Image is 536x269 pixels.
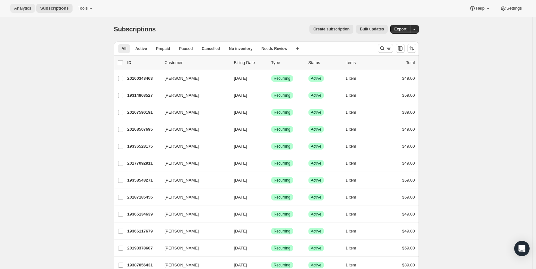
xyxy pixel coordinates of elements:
[165,245,199,251] span: [PERSON_NAME]
[476,6,484,11] span: Help
[402,229,415,233] span: $49.00
[165,109,199,116] span: [PERSON_NAME]
[127,142,415,151] div: 19336528175[PERSON_NAME][DATE]SuccessRecurringSuccessActive1 item$49.00
[396,44,405,53] button: Customize table column order and visibility
[127,60,415,66] div: IDCustomerBilling DateTypeStatusItemsTotal
[346,159,363,168] button: 1 item
[234,246,247,250] span: [DATE]
[311,76,322,81] span: Active
[161,158,225,168] button: [PERSON_NAME]
[394,27,406,32] span: Export
[127,109,160,116] p: 20167590191
[274,195,290,200] span: Recurring
[274,229,290,234] span: Recurring
[165,92,199,99] span: [PERSON_NAME]
[127,108,415,117] div: 20167590191[PERSON_NAME][DATE]SuccessRecurringSuccessActive1 item$39.00
[402,263,415,267] span: $39.00
[165,211,199,217] span: [PERSON_NAME]
[274,93,290,98] span: Recurring
[234,110,247,115] span: [DATE]
[229,46,252,51] span: No inventory
[165,160,199,167] span: [PERSON_NAME]
[234,144,247,149] span: [DATE]
[114,26,156,33] span: Subscriptions
[402,195,415,200] span: $59.00
[309,25,353,34] button: Create subscription
[311,212,322,217] span: Active
[161,124,225,134] button: [PERSON_NAME]
[346,93,356,98] span: 1 item
[161,192,225,202] button: [PERSON_NAME]
[127,125,415,134] div: 20168507695[PERSON_NAME][DATE]SuccessRecurringSuccessActive1 item$49.00
[346,195,356,200] span: 1 item
[311,93,322,98] span: Active
[402,246,415,250] span: $59.00
[271,60,303,66] div: Type
[402,93,415,98] span: $59.00
[127,210,415,219] div: 19365134639[PERSON_NAME][DATE]SuccessRecurringSuccessActive1 item$49.00
[346,142,363,151] button: 1 item
[161,141,225,151] button: [PERSON_NAME]
[402,144,415,149] span: $49.00
[127,245,160,251] p: 20193378607
[165,262,199,268] span: [PERSON_NAME]
[234,127,247,132] span: [DATE]
[165,177,199,183] span: [PERSON_NAME]
[311,178,322,183] span: Active
[346,212,356,217] span: 1 item
[122,46,126,51] span: All
[127,92,160,99] p: 19314868527
[402,212,415,216] span: $49.00
[346,229,356,234] span: 1 item
[402,127,415,132] span: $49.00
[40,6,69,11] span: Subscriptions
[165,194,199,200] span: [PERSON_NAME]
[127,143,160,150] p: 19336528175
[127,159,415,168] div: 20177092911[PERSON_NAME][DATE]SuccessRecurringSuccessActive1 item$49.00
[311,195,322,200] span: Active
[127,228,160,234] p: 19366117679
[165,60,229,66] p: Customer
[135,46,147,51] span: Active
[506,6,522,11] span: Settings
[465,4,495,13] button: Help
[346,60,378,66] div: Items
[127,126,160,133] p: 20168507695
[127,176,415,185] div: 19358548271[PERSON_NAME][DATE]SuccessRecurringSuccessActive1 item$59.00
[234,263,247,267] span: [DATE]
[346,108,363,117] button: 1 item
[274,76,290,81] span: Recurring
[313,27,350,32] span: Create subscription
[74,4,98,13] button: Tools
[274,161,290,166] span: Recurring
[514,241,530,256] div: Open Intercom Messenger
[311,246,322,251] span: Active
[161,226,225,236] button: [PERSON_NAME]
[127,244,415,253] div: 20193378607[PERSON_NAME][DATE]SuccessRecurringSuccessActive1 item$59.00
[234,60,266,66] p: Billing Date
[127,75,160,82] p: 20160348463
[311,229,322,234] span: Active
[127,160,160,167] p: 20177092911
[127,91,415,100] div: 19314868527[PERSON_NAME][DATE]SuccessRecurringSuccessActive1 item$59.00
[127,262,160,268] p: 19387056431
[346,110,356,115] span: 1 item
[356,25,388,34] button: Bulk updates
[311,144,322,149] span: Active
[78,6,88,11] span: Tools
[161,175,225,185] button: [PERSON_NAME]
[346,246,356,251] span: 1 item
[402,161,415,166] span: $49.00
[262,46,288,51] span: Needs Review
[346,244,363,253] button: 1 item
[311,161,322,166] span: Active
[274,212,290,217] span: Recurring
[274,246,290,251] span: Recurring
[346,144,356,149] span: 1 item
[234,229,247,233] span: [DATE]
[292,44,303,53] button: Create new view
[161,209,225,219] button: [PERSON_NAME]
[161,243,225,253] button: [PERSON_NAME]
[274,178,290,183] span: Recurring
[165,228,199,234] span: [PERSON_NAME]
